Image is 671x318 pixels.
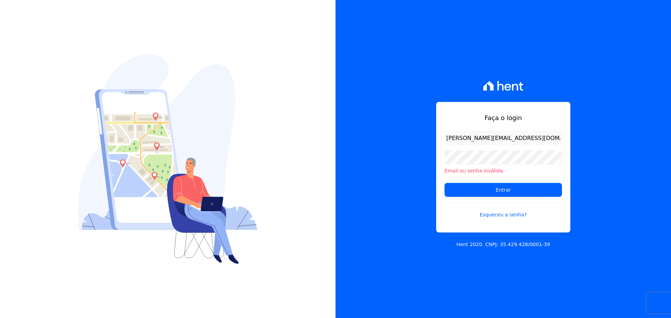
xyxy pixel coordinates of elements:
[445,113,562,123] h1: Faça o login
[445,167,562,175] li: Email ou senha inválida.
[456,241,550,248] p: Hent 2020. CNPJ: 35.429.428/0001-39
[445,183,562,197] input: Entrar
[445,131,562,145] input: Email
[78,54,258,264] img: Login
[445,202,562,219] a: Esqueceu a senha?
